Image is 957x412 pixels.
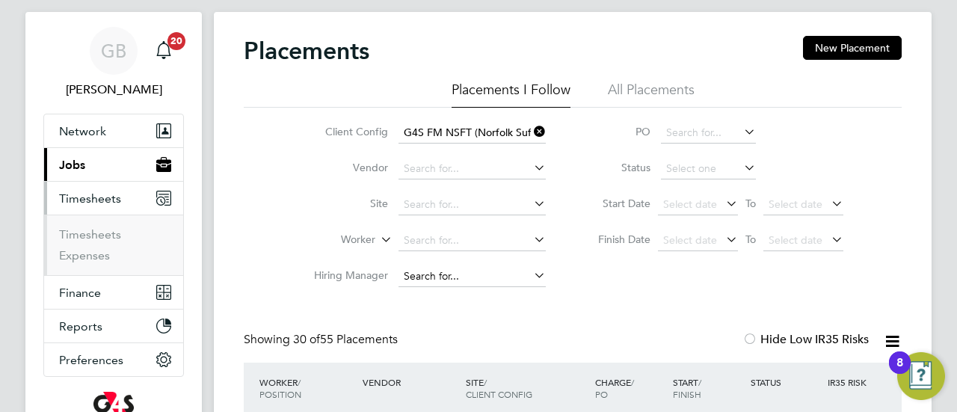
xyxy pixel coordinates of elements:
label: Status [583,161,650,174]
label: Site [302,197,388,210]
div: Worker [256,369,359,408]
span: / Finish [673,376,701,400]
button: Reports [44,310,183,342]
label: Vendor [302,161,388,174]
span: / Position [259,376,301,400]
input: Search for... [399,123,546,144]
span: To [741,194,760,213]
div: Status [747,369,825,396]
span: Preferences [59,353,123,367]
a: Expenses [59,248,110,262]
span: 55 Placements [293,332,398,347]
button: New Placement [803,36,902,60]
a: 20 [149,27,179,75]
label: Hiring Manager [302,268,388,282]
label: PO [583,125,650,138]
span: Gianni Bernardi [43,81,184,99]
span: Timesheets [59,191,121,206]
li: All Placements [608,81,695,108]
a: GB[PERSON_NAME] [43,27,184,99]
div: IR35 Risk [824,369,876,396]
span: Network [59,124,106,138]
span: Jobs [59,158,85,172]
span: To [741,230,760,249]
span: 20 [167,32,185,50]
div: Showing [244,332,401,348]
span: Reports [59,319,102,333]
label: Finish Date [583,233,650,246]
div: Vendor [359,369,462,396]
span: Select date [769,233,822,247]
button: Network [44,114,183,147]
button: Finance [44,276,183,309]
a: Timesheets [59,227,121,242]
button: Open Resource Center, 8 new notifications [897,352,945,400]
label: Hide Low IR35 Risks [742,332,869,347]
div: Start [669,369,747,408]
label: Client Config [302,125,388,138]
label: Start Date [583,197,650,210]
span: Finance [59,286,101,300]
input: Select one [661,159,756,179]
input: Search for... [399,266,546,287]
span: Select date [769,197,822,211]
input: Search for... [399,159,546,179]
div: Timesheets [44,215,183,275]
button: Jobs [44,148,183,181]
span: GB [101,41,126,61]
label: Worker [289,233,375,247]
span: 30 of [293,332,320,347]
h2: Placements [244,36,369,66]
span: Select date [663,233,717,247]
span: / PO [595,376,634,400]
input: Search for... [399,230,546,251]
span: / Client Config [466,376,532,400]
button: Preferences [44,343,183,376]
input: Search for... [661,123,756,144]
li: Placements I Follow [452,81,570,108]
div: Site [462,369,591,408]
button: Timesheets [44,182,183,215]
div: 8 [896,363,903,382]
div: Charge [591,369,669,408]
span: Select date [663,197,717,211]
input: Search for... [399,194,546,215]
